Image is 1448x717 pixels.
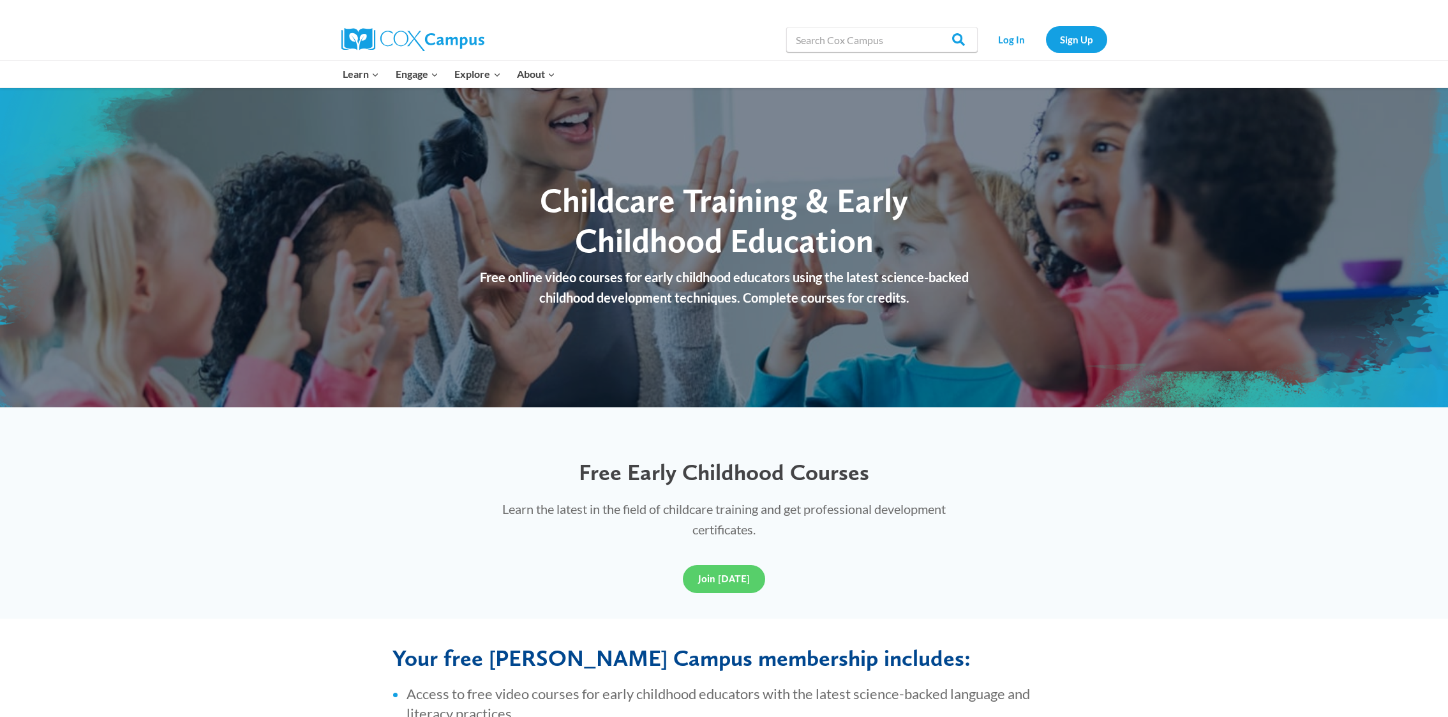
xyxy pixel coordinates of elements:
span: Free Early Childhood Courses [579,458,869,486]
nav: Secondary Navigation [984,26,1107,52]
span: Childcare Training & Early Childhood Education [540,180,908,260]
span: About [517,66,555,82]
a: Join [DATE] [683,565,765,593]
span: Your free [PERSON_NAME] Campus membership includes: [392,644,971,672]
span: Explore [454,66,500,82]
span: Join [DATE] [698,573,750,585]
span: Engage [396,66,438,82]
p: Free online video courses for early childhood educators using the latest science-backed childhood... [466,267,983,308]
p: Learn the latest in the field of childcare training and get professional development certificates. [477,499,971,540]
nav: Primary Navigation [335,61,564,87]
a: Log In [984,26,1040,52]
a: Sign Up [1046,26,1107,52]
span: Learn [343,66,379,82]
img: Cox Campus [341,28,484,51]
input: Search Cox Campus [786,27,978,52]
